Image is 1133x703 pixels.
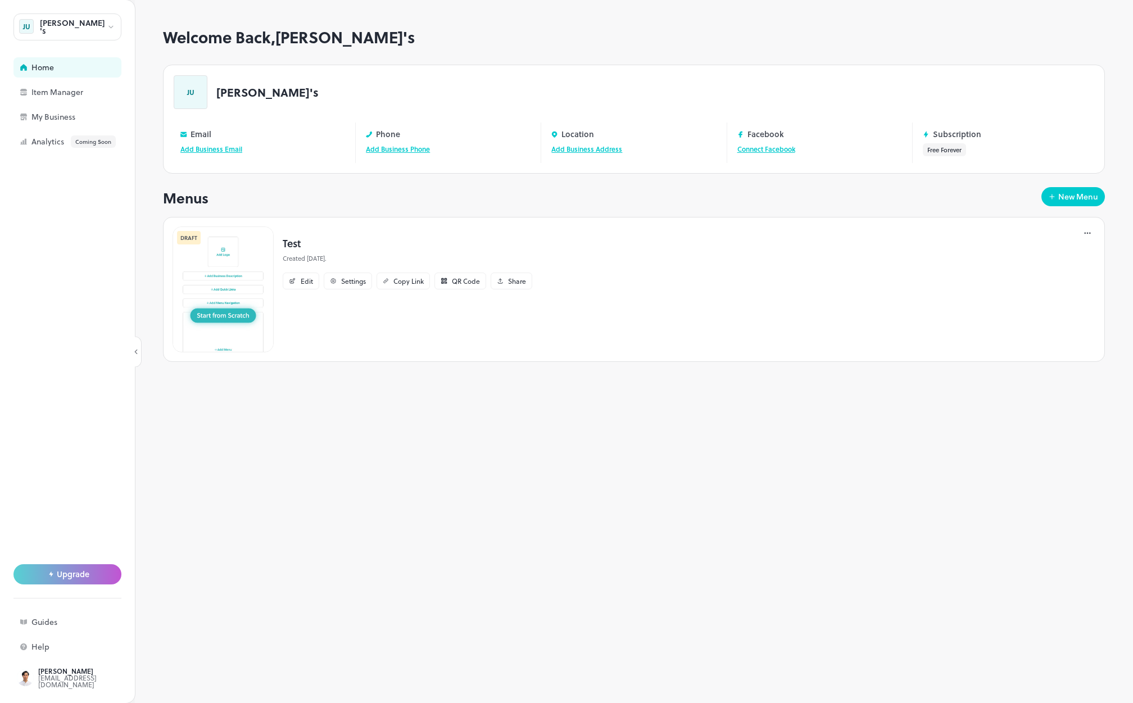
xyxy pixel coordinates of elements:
[40,19,107,35] div: [PERSON_NAME]'s
[19,19,34,34] div: JU
[376,130,400,138] p: Phone
[174,75,207,109] div: JU
[31,618,144,626] div: Guides
[173,226,274,352] img: Thumbnail-Long-Card.jpg
[933,130,981,138] p: Subscription
[283,254,532,264] p: Created [DATE].
[551,144,622,154] a: Add Business Address
[1041,187,1105,206] button: New Menu
[38,668,144,674] div: [PERSON_NAME]
[561,130,594,138] p: Location
[163,28,1105,47] h1: Welcome Back, [PERSON_NAME]'s
[180,144,242,154] a: Add Business Email
[301,278,313,284] div: Edit
[31,113,144,121] div: My Business
[737,144,795,154] a: Connect Facebook
[31,135,144,148] div: Analytics
[452,278,480,284] div: QR Code
[57,570,89,579] span: Upgrade
[216,87,319,98] p: [PERSON_NAME]'s
[163,187,209,208] p: Menus
[31,64,144,71] div: Home
[393,278,424,284] div: Copy Link
[508,278,526,284] div: Share
[71,135,116,148] div: Coming Soon
[17,669,34,686] img: ACg8ocIxTHzX-WQN2EP7mhES6lxzaFznTkOjZyRjcBPFAIRY-Y3nrj7M=s96-c
[191,130,211,138] p: Email
[923,143,966,156] button: Free Forever
[366,144,430,154] a: Add Business Phone
[283,235,532,251] p: Test
[1058,193,1098,201] div: New Menu
[31,88,144,96] div: Item Manager
[38,674,144,688] div: [EMAIL_ADDRESS][DOMAIN_NAME]
[341,278,366,284] div: Settings
[31,643,144,651] div: Help
[747,130,784,138] p: Facebook
[177,231,201,244] div: DRAFT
